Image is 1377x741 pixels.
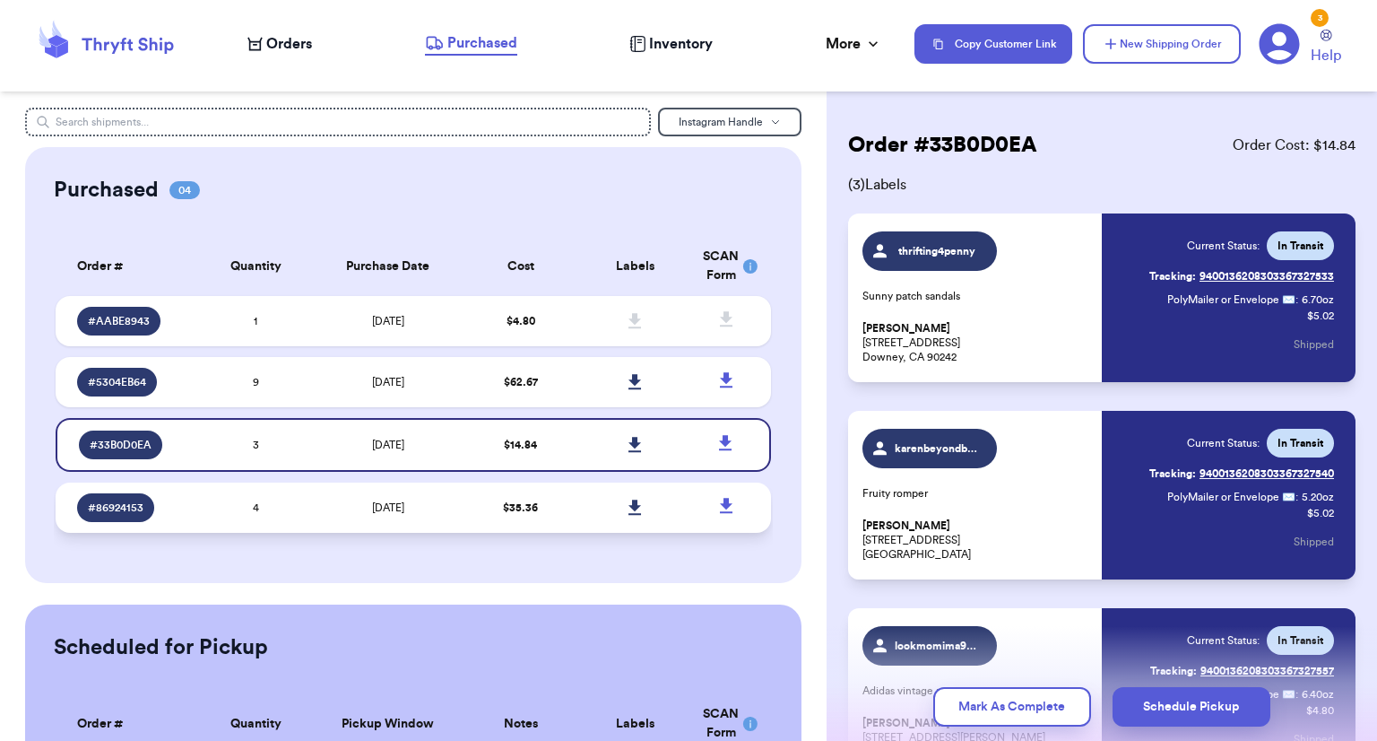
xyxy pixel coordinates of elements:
span: 6.70 oz [1302,292,1334,307]
span: 04 [169,181,200,199]
p: [STREET_ADDRESS] Downey, CA 90242 [862,321,1091,364]
span: Help [1311,45,1341,66]
span: 4 [253,502,259,513]
span: Inventory [649,33,713,55]
a: Orders [247,33,312,55]
span: In Transit [1277,239,1323,253]
span: Orders [266,33,312,55]
span: PolyMailer or Envelope ✉️ [1167,294,1295,305]
span: # 86924153 [88,501,143,515]
h2: Scheduled for Pickup [54,633,268,662]
button: New Shipping Order [1083,24,1241,64]
p: $ 5.02 [1307,309,1334,323]
button: Shipped [1294,325,1334,364]
p: [STREET_ADDRESS] [GEOGRAPHIC_DATA] [862,519,1091,562]
p: $ 5.02 [1307,506,1334,520]
a: Inventory [629,33,713,55]
span: Instagram Handle [679,117,763,127]
span: ( 3 ) Labels [848,174,1355,196]
span: thrifting4penny [895,244,980,258]
span: [DATE] [372,377,404,388]
span: Order Cost: $ 14.84 [1233,135,1355,156]
span: Tracking: [1150,664,1197,678]
span: : [1295,292,1298,307]
span: # 33B0D0EA [90,438,152,452]
th: Purchase Date [313,237,463,296]
input: Search shipments... [25,108,651,136]
span: [PERSON_NAME] [862,519,950,533]
button: Schedule Pickup [1113,687,1270,727]
div: SCAN Form [703,248,749,285]
button: Instagram Handle [658,108,801,136]
span: $ 14.84 [504,440,537,450]
span: $ 35.36 [503,502,538,513]
span: $ 62.67 [504,377,538,388]
div: 3 [1311,9,1329,27]
th: Order # [56,237,199,296]
button: Copy Customer Link [914,24,1072,64]
span: Current Status: [1187,633,1260,648]
span: Tracking: [1149,466,1196,481]
span: 3 [253,440,259,450]
button: Mark As Complete [933,687,1091,727]
span: $ 4.80 [507,316,535,327]
span: Current Status: [1187,436,1260,450]
span: : [1295,490,1298,504]
a: 3 [1259,23,1300,65]
a: Help [1311,30,1341,66]
span: 9 [253,377,259,388]
span: [DATE] [372,316,404,327]
h2: Order # 33B0D0EA [848,131,1037,160]
span: 5.20 oz [1302,490,1334,504]
span: In Transit [1277,436,1323,450]
span: # 5304EB64 [88,375,146,389]
span: PolyMailer or Envelope ✉️ [1167,492,1295,502]
span: [DATE] [372,440,404,450]
th: Quantity [198,237,313,296]
a: Tracking:9400136208303367327557 [1150,657,1334,685]
a: Tracking:9400136208303367327533 [1149,262,1334,291]
div: More [826,33,882,55]
span: 1 [254,316,257,327]
p: Sunny patch sandals [862,289,1091,303]
span: [DATE] [372,502,404,513]
span: lookmomima90skid [895,639,980,653]
a: Tracking:9400136208303367327540 [1149,459,1334,488]
span: Tracking: [1149,269,1196,283]
th: Cost [463,237,578,296]
span: # AABE8943 [88,314,150,328]
button: Shipped [1294,522,1334,562]
span: Purchased [447,32,517,54]
span: karenbeyondbeanie [895,441,980,456]
span: In Transit [1277,633,1323,648]
span: Current Status: [1187,239,1260,253]
p: Fruity romper [862,486,1091,501]
span: [PERSON_NAME] [862,322,950,336]
th: Labels [577,237,692,296]
a: Purchased [425,32,517,56]
h2: Purchased [54,176,159,205]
